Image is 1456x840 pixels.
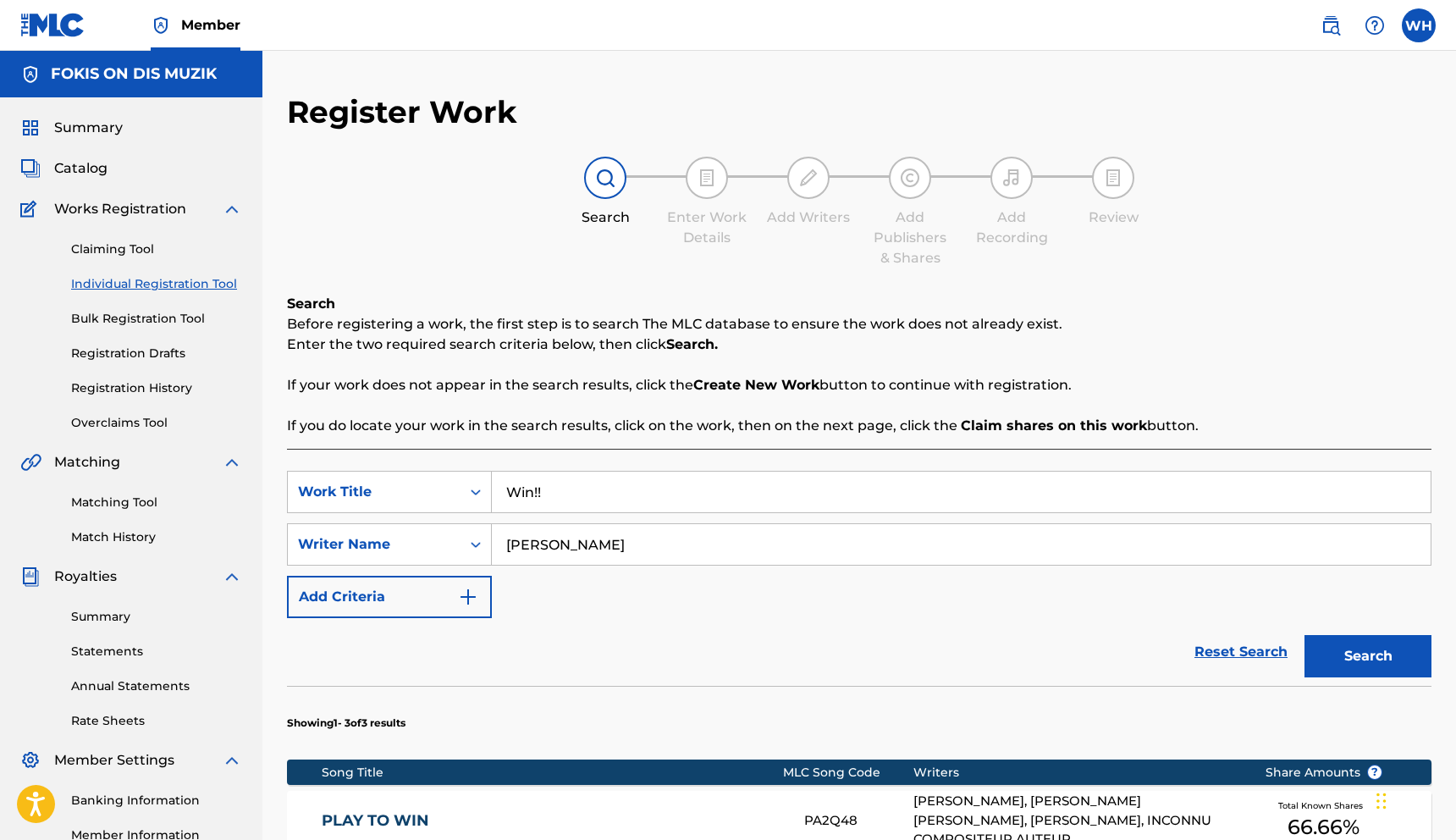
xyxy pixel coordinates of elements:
[595,168,615,188] img: step indicator icon for Search
[20,64,41,85] img: Accounts
[287,375,1431,395] p: If your work does not appear in the search results, click the button to continue with registration.
[287,716,405,731] p: Showing 1 - 3 of 3 results
[1266,764,1382,782] span: Share Amounts
[458,587,478,607] img: 9d2ae6d4665cec9f34b9.svg
[20,158,108,179] a: CatalogCatalog
[1371,759,1456,840] iframe: Chat Widget
[798,168,819,188] img: step indicator icon for Add Writers
[71,414,242,432] a: Overclaims Tool
[181,15,240,35] span: Member
[54,118,123,138] span: Summary
[20,452,41,472] img: Matching
[1409,562,1456,699] iframe: Resource Center
[287,576,492,618] button: Add Criteria
[900,168,920,188] img: step indicator icon for Add Publishers & Shares
[1376,776,1387,826] div: Drag
[666,336,718,352] strong: Search.
[151,15,171,36] img: Top Rightsholder
[20,199,42,219] img: Works Registration
[222,199,242,219] img: expand
[287,296,335,312] b: Search
[20,750,41,771] img: Member Settings
[1103,168,1123,188] img: step indicator icon for Review
[961,417,1147,434] strong: Claim shares on this work
[969,207,1054,248] div: Add Recording
[71,712,242,730] a: Rate Sheets
[868,207,952,268] div: Add Publishers & Shares
[71,677,242,695] a: Annual Statements
[298,534,450,555] div: Writer Name
[1071,207,1155,228] div: Review
[51,64,217,84] h5: FOKIS ON DIS MUZIK
[697,168,717,188] img: step indicator icon for Enter Work Details
[913,764,1239,782] div: Writers
[298,482,450,502] div: Work Title
[71,379,242,397] a: Registration History
[1365,15,1385,36] img: help
[563,207,648,228] div: Search
[71,643,242,660] a: Statements
[71,240,242,258] a: Claiming Tool
[20,118,41,138] img: Summary
[1186,633,1296,671] a: Reset Search
[287,334,1431,355] p: Enter the two required search criteria below, then click
[71,528,242,546] a: Match History
[54,566,117,587] span: Royalties
[287,416,1431,436] p: If you do locate your work in the search results, click on the work, then on the next page, click...
[783,764,913,782] div: MLC Song Code
[71,792,242,810] a: Banking Information
[222,452,242,472] img: expand
[1321,15,1341,36] img: search
[287,471,1431,686] form: Search Form
[71,345,242,362] a: Registration Drafts
[222,566,242,587] img: expand
[287,93,517,131] h2: Register Work
[20,118,123,138] a: SummarySummary
[1001,168,1022,188] img: step indicator icon for Add Recording
[20,158,41,179] img: Catalog
[54,750,174,771] span: Member Settings
[1278,799,1370,812] span: Total Known Shares
[71,310,242,328] a: Bulk Registration Tool
[766,207,851,228] div: Add Writers
[222,750,242,771] img: expand
[1358,8,1392,42] div: Help
[1304,635,1431,677] button: Search
[20,566,41,587] img: Royalties
[54,452,120,472] span: Matching
[1402,8,1436,42] div: User Menu
[54,158,108,179] span: Catalog
[54,199,186,219] span: Works Registration
[322,764,783,782] div: Song Title
[71,275,242,293] a: Individual Registration Tool
[1314,8,1348,42] a: Public Search
[287,314,1431,334] p: Before registering a work, the first step is to search The MLC database to ensure the work does n...
[804,811,913,831] div: PA2Q48
[71,608,242,626] a: Summary
[1368,765,1382,779] span: ?
[71,494,242,511] a: Matching Tool
[665,207,749,248] div: Enter Work Details
[693,377,819,393] strong: Create New Work
[20,13,85,37] img: MLC Logo
[322,811,782,831] a: PLAY TO WIN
